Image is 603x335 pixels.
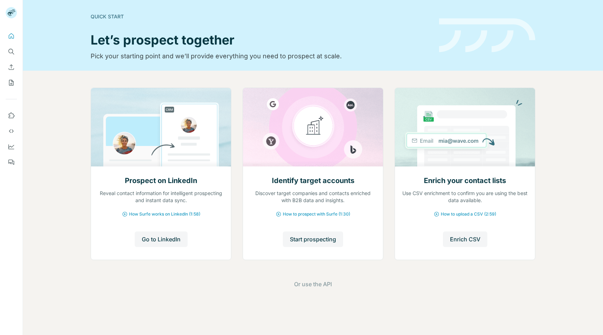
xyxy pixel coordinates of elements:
span: Start prospecting [290,235,336,243]
p: Pick your starting point and we’ll provide everything you need to prospect at scale. [91,51,431,61]
img: Identify target accounts [243,88,383,166]
span: Go to LinkedIn [142,235,181,243]
button: Use Surfe API [6,125,17,137]
span: How to upload a CSV (2:59) [441,211,496,217]
h2: Prospect on LinkedIn [125,176,197,186]
img: Prospect on LinkedIn [91,88,231,166]
p: Use CSV enrichment to confirm you are using the best data available. [402,190,528,204]
button: Go to LinkedIn [135,231,188,247]
button: Quick start [6,30,17,42]
h2: Enrich your contact lists [424,176,506,186]
span: How to prospect with Surfe (1:30) [283,211,350,217]
span: Enrich CSV [450,235,480,243]
button: Feedback [6,156,17,169]
h1: Let’s prospect together [91,33,431,47]
p: Discover target companies and contacts enriched with B2B data and insights. [250,190,376,204]
button: Or use the API [294,280,332,288]
p: Reveal contact information for intelligent prospecting and instant data sync. [98,190,224,204]
button: My lists [6,76,17,89]
button: Search [6,45,17,58]
div: Quick start [91,13,431,20]
img: Enrich your contact lists [395,88,535,166]
img: banner [439,18,535,53]
button: Enrich CSV [6,61,17,74]
button: Start prospecting [283,231,343,247]
button: Use Surfe on LinkedIn [6,109,17,122]
h2: Identify target accounts [272,176,354,186]
span: How Surfe works on LinkedIn (1:58) [129,211,200,217]
button: Enrich CSV [443,231,487,247]
button: Dashboard [6,140,17,153]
